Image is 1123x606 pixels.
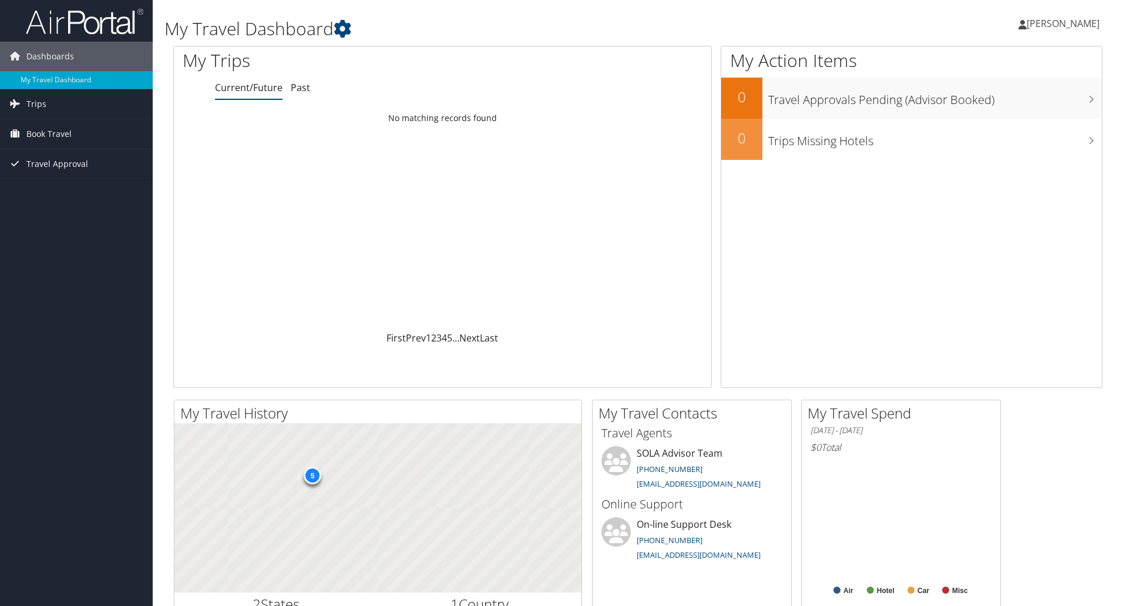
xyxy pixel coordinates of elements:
[386,332,406,344] a: First
[811,425,991,436] h6: [DATE] - [DATE]
[596,446,788,494] li: SOLA Advisor Team
[917,587,929,595] text: Car
[447,332,452,344] a: 5
[721,128,762,148] h2: 0
[442,332,447,344] a: 4
[637,535,702,545] a: [PHONE_NUMBER]
[596,517,788,565] li: On-line Support Desk
[480,332,498,344] a: Last
[436,332,442,344] a: 3
[601,425,782,441] h3: Travel Agents
[811,441,821,454] span: $0
[26,8,143,35] img: airportal-logo.png
[291,81,310,94] a: Past
[768,127,1102,149] h3: Trips Missing Hotels
[877,587,895,595] text: Hotel
[183,48,479,73] h1: My Trips
[637,550,761,560] a: [EMAIL_ADDRESS][DOMAIN_NAME]
[406,332,426,344] a: Prev
[452,332,459,344] span: …
[164,16,796,41] h1: My Travel Dashboard
[26,149,88,179] span: Travel Approval
[303,467,321,484] div: 5
[637,478,761,489] a: [EMAIL_ADDRESS][DOMAIN_NAME]
[811,441,991,454] h6: Total
[721,78,1102,119] a: 0Travel Approvals Pending (Advisor Booked)
[808,403,1000,423] h2: My Travel Spend
[721,48,1102,73] h1: My Action Items
[599,403,791,423] h2: My Travel Contacts
[431,332,436,344] a: 2
[1018,6,1111,41] a: [PERSON_NAME]
[721,119,1102,160] a: 0Trips Missing Hotels
[26,89,46,119] span: Trips
[215,81,283,94] a: Current/Future
[180,403,581,423] h2: My Travel History
[843,587,853,595] text: Air
[174,108,711,129] td: No matching records found
[459,332,480,344] a: Next
[426,332,431,344] a: 1
[601,496,782,513] h3: Online Support
[637,464,702,474] a: [PHONE_NUMBER]
[26,119,72,149] span: Book Travel
[1027,17,1100,30] span: [PERSON_NAME]
[768,86,1102,108] h3: Travel Approvals Pending (Advisor Booked)
[721,87,762,107] h2: 0
[26,42,74,71] span: Dashboards
[952,587,968,595] text: Misc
